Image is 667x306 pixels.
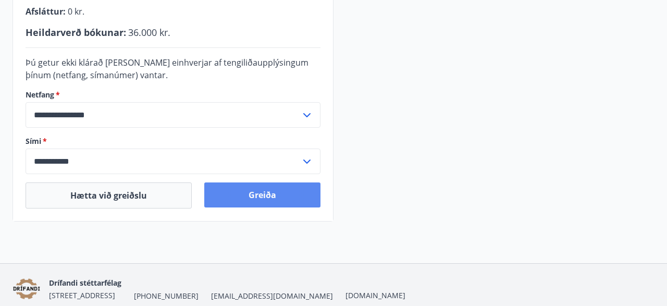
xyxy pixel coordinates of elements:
[49,278,121,288] span: Drífandi stéttarfélag
[211,291,333,301] span: [EMAIL_ADDRESS][DOMAIN_NAME]
[26,90,320,100] label: Netfang
[13,278,41,300] img: YV7jqbr9Iw0An7mxYQ6kPFTFDRrEjUsNBecdHerH.png
[49,290,115,300] span: [STREET_ADDRESS]
[26,6,66,17] span: Afsláttur :
[68,6,84,17] span: 0 kr.
[134,291,199,301] span: [PHONE_NUMBER]
[26,136,320,146] label: Sími
[26,26,126,39] span: Heildarverð bókunar :
[128,26,170,39] span: 36.000 kr.
[345,290,405,300] a: [DOMAIN_NAME]
[204,182,320,207] button: Greiða
[26,57,308,81] span: Þú getur ekki klárað [PERSON_NAME] einhverjar af tengiliðaupplýsingum þínum (netfang, símanúmer) ...
[26,182,192,209] button: Hætta við greiðslu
